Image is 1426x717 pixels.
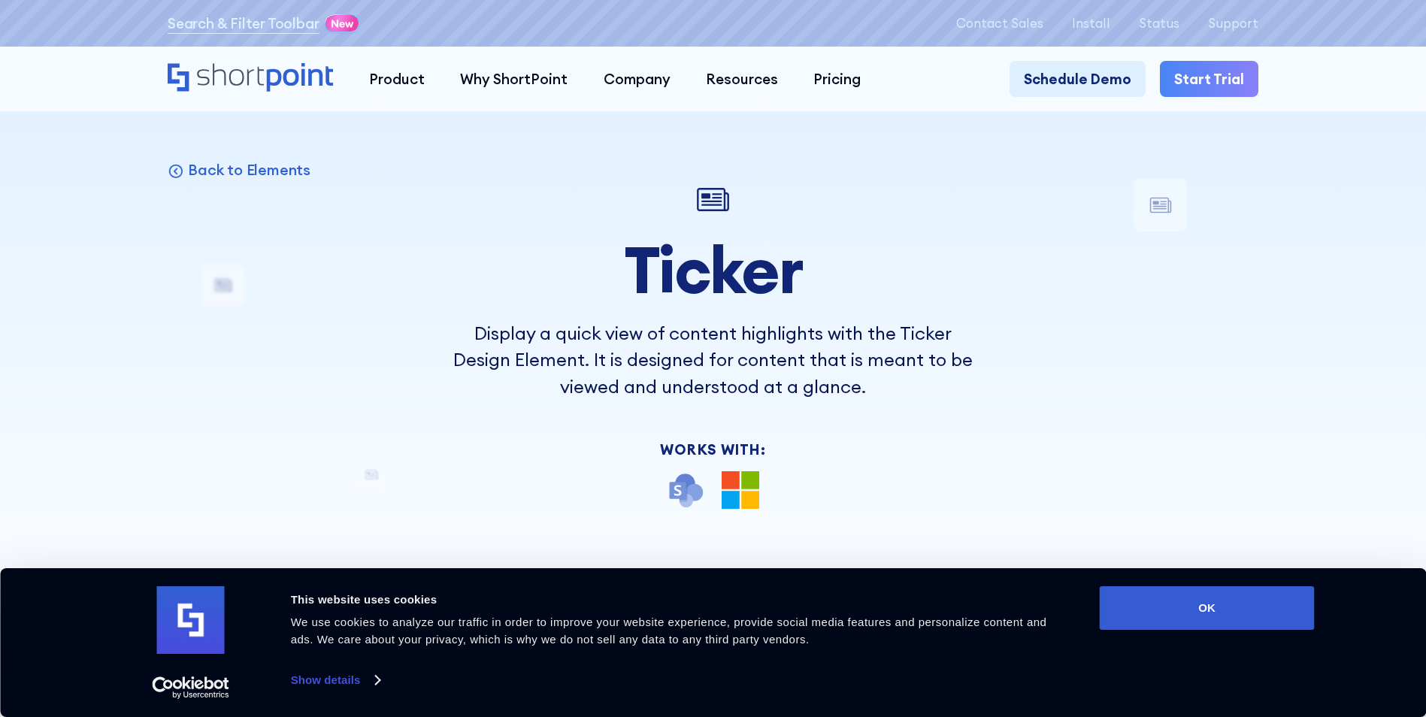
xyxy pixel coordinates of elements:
a: Search & Filter Toolbar [168,13,319,34]
img: SharePoint icon [667,471,704,509]
div: Resources [706,68,778,89]
img: Microsoft 365 logo [722,471,759,509]
h1: Ticker [446,235,980,306]
button: OK [1100,586,1315,630]
p: Display a quick view of content highlights with the Ticker Design Element. It is designed for con... [446,320,980,401]
span: We use cookies to analyze our traffic in order to improve your website experience, provide social... [291,616,1047,646]
img: logo [157,586,225,654]
a: Usercentrics Cookiebot - opens in a new window [125,676,256,699]
a: Status [1139,16,1179,30]
a: Schedule Demo [1010,61,1146,96]
a: Pricing [796,61,879,96]
a: Home [168,63,334,94]
div: Product [369,68,425,89]
a: Show details [291,669,380,691]
a: Product [351,61,442,96]
a: Resources [688,61,795,96]
div: This website uses cookies [291,591,1066,609]
a: Support [1208,16,1258,30]
a: Company [586,61,688,96]
a: Why ShortPoint [443,61,586,96]
img: Ticker [692,178,734,221]
div: Pricing [813,68,861,89]
a: Back to Elements [168,160,310,180]
div: Company [604,68,671,89]
a: Contact Sales [956,16,1043,30]
p: Back to Elements [188,160,310,180]
a: Start Trial [1160,61,1258,96]
div: Why ShortPoint [460,68,568,89]
div: Works With: [446,443,980,457]
a: Install [1072,16,1110,30]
